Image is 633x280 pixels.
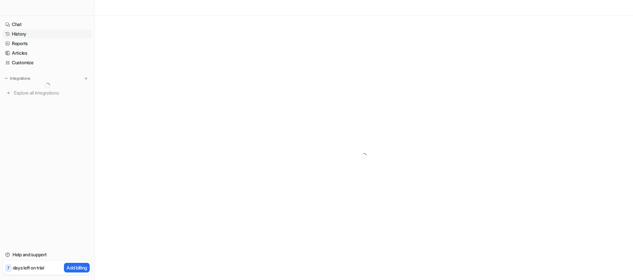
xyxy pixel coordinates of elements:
[64,263,90,272] button: Add billing
[14,88,89,98] span: Explore all integrations
[10,76,30,81] p: Integrations
[3,20,92,29] a: Chat
[4,76,9,81] img: expand menu
[3,88,92,98] a: Explore all integrations
[13,264,44,271] p: days left on trial
[3,39,92,48] a: Reports
[3,75,32,82] button: Integrations
[3,58,92,67] a: Customize
[67,264,87,271] p: Add billing
[3,48,92,58] a: Articles
[5,90,12,96] img: explore all integrations
[3,29,92,39] a: History
[3,250,92,259] a: Help and support
[84,76,88,81] img: menu_add.svg
[7,265,9,271] p: 7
